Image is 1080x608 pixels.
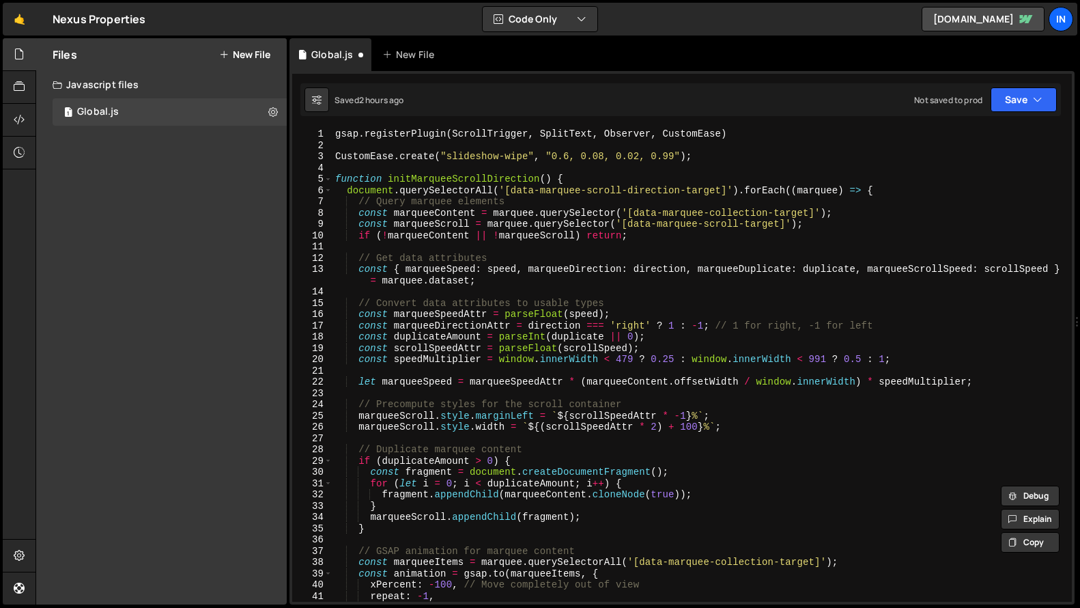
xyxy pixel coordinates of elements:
[292,140,332,152] div: 2
[292,196,332,208] div: 7
[292,489,332,501] div: 32
[311,48,353,61] div: Global.js
[292,309,332,320] div: 16
[292,354,332,365] div: 20
[53,11,146,27] div: Nexus Properties
[483,7,597,31] button: Code Only
[382,48,440,61] div: New File
[219,49,270,60] button: New File
[292,230,332,242] div: 10
[292,320,332,332] div: 17
[292,219,332,230] div: 9
[292,365,332,377] div: 21
[292,501,332,512] div: 33
[359,94,404,106] div: 2 hours ago
[292,331,332,343] div: 18
[292,456,332,467] div: 29
[36,71,287,98] div: Javascript files
[292,343,332,355] div: 19
[292,399,332,411] div: 24
[292,208,332,219] div: 8
[292,241,332,253] div: 11
[335,94,404,106] div: Saved
[991,87,1057,112] button: Save
[292,388,332,400] div: 23
[292,534,332,546] div: 36
[292,376,332,388] div: 22
[292,411,332,422] div: 25
[292,568,332,580] div: 39
[3,3,36,36] a: 🤙
[292,163,332,174] div: 4
[292,579,332,591] div: 40
[53,47,77,62] h2: Files
[292,444,332,456] div: 28
[292,151,332,163] div: 3
[292,523,332,535] div: 35
[292,286,332,298] div: 14
[292,298,332,309] div: 15
[292,467,332,478] div: 30
[292,174,332,185] div: 5
[922,7,1045,31] a: [DOMAIN_NAME]
[77,106,119,118] div: Global.js
[53,98,287,126] div: 17042/46860.js
[292,512,332,523] div: 34
[292,591,332,603] div: 41
[1049,7,1073,31] a: In
[292,264,332,286] div: 13
[1001,509,1060,529] button: Explain
[1001,486,1060,506] button: Debug
[292,433,332,445] div: 27
[292,557,332,568] div: 38
[1001,532,1060,553] button: Copy
[292,185,332,197] div: 6
[292,546,332,557] div: 37
[292,422,332,433] div: 26
[292,253,332,264] div: 12
[292,478,332,490] div: 31
[914,94,982,106] div: Not saved to prod
[292,128,332,140] div: 1
[64,108,72,119] span: 1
